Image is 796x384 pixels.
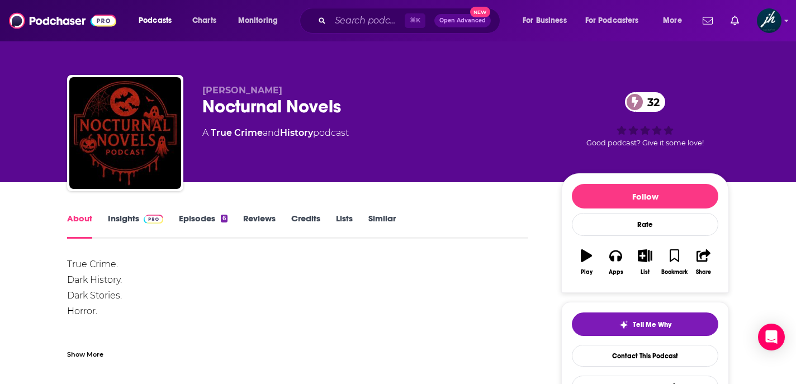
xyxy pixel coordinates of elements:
span: Charts [192,13,216,29]
div: 6 [221,215,228,222]
span: Monitoring [238,13,278,29]
button: Play [572,242,601,282]
img: tell me why sparkle [619,320,628,329]
div: Play [581,269,593,276]
button: open menu [578,12,655,30]
a: History [280,127,313,138]
button: Follow [572,184,718,208]
a: Similar [368,213,396,239]
div: Search podcasts, credits, & more... [310,8,511,34]
div: Share [696,269,711,276]
div: List [641,269,650,276]
input: Search podcasts, credits, & more... [330,12,405,30]
div: Open Intercom Messenger [758,324,785,350]
div: Bookmark [661,269,688,276]
span: 32 [636,92,665,112]
button: Share [689,242,718,282]
button: Show profile menu [757,8,781,33]
button: open menu [655,12,696,30]
div: 32Good podcast? Give it some love! [561,85,729,154]
button: open menu [131,12,186,30]
a: Episodes6 [179,213,228,239]
span: Logged in as JHPublicRelations [757,8,781,33]
a: Contact This Podcast [572,345,718,367]
button: open menu [230,12,292,30]
button: Open AdvancedNew [434,14,491,27]
button: tell me why sparkleTell Me Why [572,312,718,336]
a: Show notifications dropdown [726,11,743,30]
a: InsightsPodchaser Pro [108,213,163,239]
button: List [631,242,660,282]
a: 32 [625,92,665,112]
button: open menu [515,12,581,30]
span: Podcasts [139,13,172,29]
a: Charts [185,12,223,30]
span: Good podcast? Give it some love! [586,139,704,147]
div: A podcast [202,126,349,140]
a: Credits [291,213,320,239]
span: [PERSON_NAME] [202,85,282,96]
button: Bookmark [660,242,689,282]
img: Podchaser Pro [144,215,163,224]
button: Apps [601,242,630,282]
span: Tell Me Why [633,320,671,329]
span: For Business [523,13,567,29]
a: True Crime [211,127,263,138]
span: More [663,13,682,29]
div: Apps [609,269,623,276]
a: Reviews [243,213,276,239]
span: ⌘ K [405,13,425,28]
a: Lists [336,213,353,239]
span: For Podcasters [585,13,639,29]
a: Show notifications dropdown [698,11,717,30]
img: Podchaser - Follow, Share and Rate Podcasts [9,10,116,31]
img: Nocturnal Novels [69,77,181,189]
img: User Profile [757,8,781,33]
a: About [67,213,92,239]
div: Rate [572,213,718,236]
span: and [263,127,280,138]
span: New [470,7,490,17]
span: Open Advanced [439,18,486,23]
